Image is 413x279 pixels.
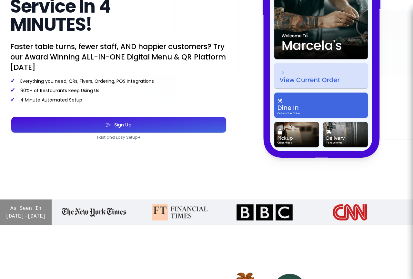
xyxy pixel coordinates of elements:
[111,123,132,127] div: Sign Up
[10,78,227,84] p: Everything you need, QRs, Flyers, Ordering, POS Integrations
[10,87,227,94] p: 90%+ of Restaurants Keep Using Us
[10,77,15,85] span: ✓
[10,41,227,72] p: Faster table turns, fewer staff, AND happier customers? Try our Award Winning ALL-IN-ONE Digital ...
[10,86,15,94] span: ✓
[10,135,227,140] p: Fast and Easy Setup ➜
[11,117,226,133] button: Sign Up
[10,95,15,103] span: ✓
[10,96,227,103] p: 4 Minute Automated Setup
